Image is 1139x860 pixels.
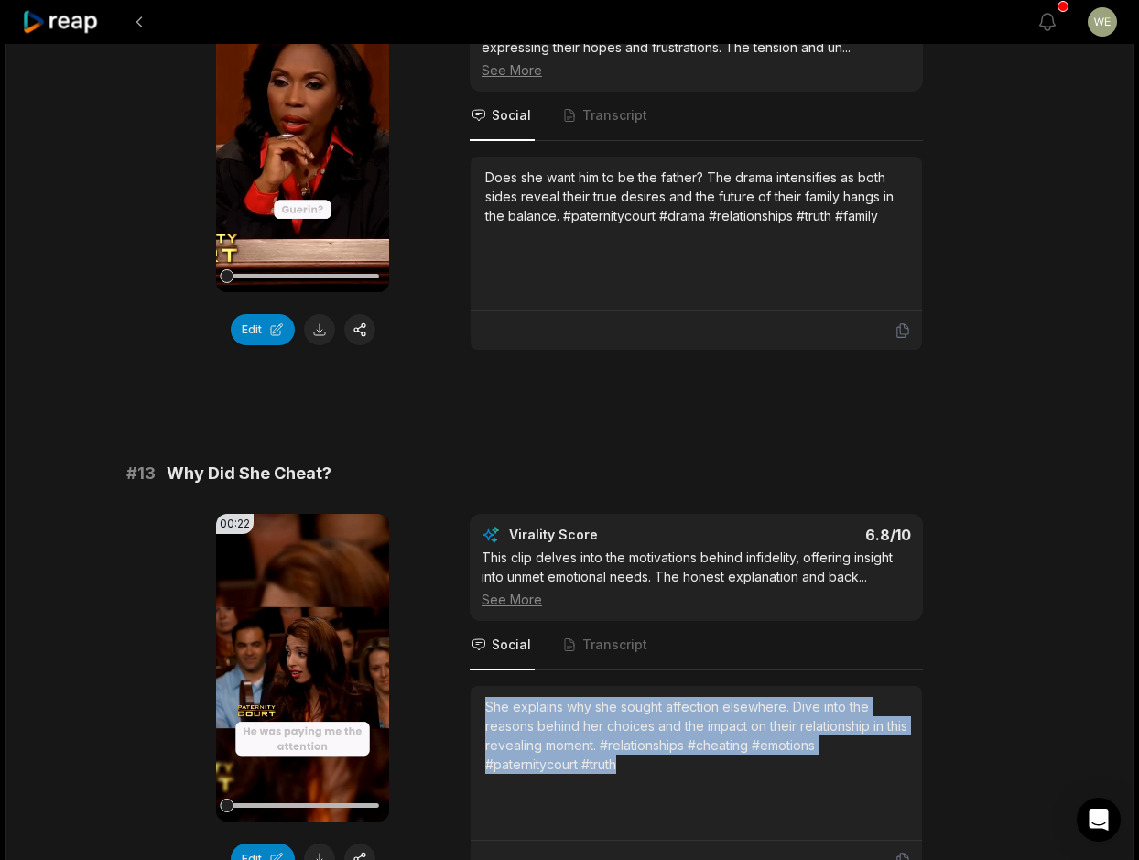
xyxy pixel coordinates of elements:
nav: Tabs [470,92,923,141]
div: Does she want him to be the father? The drama intensifies as both sides reveal their true desires... [485,168,907,225]
div: Open Intercom Messenger [1077,798,1121,842]
button: Edit [231,314,295,345]
div: See More [482,60,911,80]
video: Your browser does not support mp4 format. [216,514,389,822]
div: This clip explores conflicting desires about paternity, with both parties expressing their hopes ... [482,18,911,80]
div: She explains why she sought affection elsewhere. Dive into the reasons behind her choices and the... [485,697,907,774]
span: Social [492,106,531,125]
div: See More [482,590,911,609]
div: 6.8 /10 [715,526,912,544]
nav: Tabs [470,621,923,670]
span: # 13 [126,461,156,486]
span: Transcript [582,636,647,654]
div: This clip delves into the motivations behind infidelity, offering insight into unmet emotional ne... [482,548,911,609]
span: Transcript [582,106,647,125]
span: Why Did She Cheat? [167,461,331,486]
div: Virality Score [509,526,706,544]
span: Social [492,636,531,654]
